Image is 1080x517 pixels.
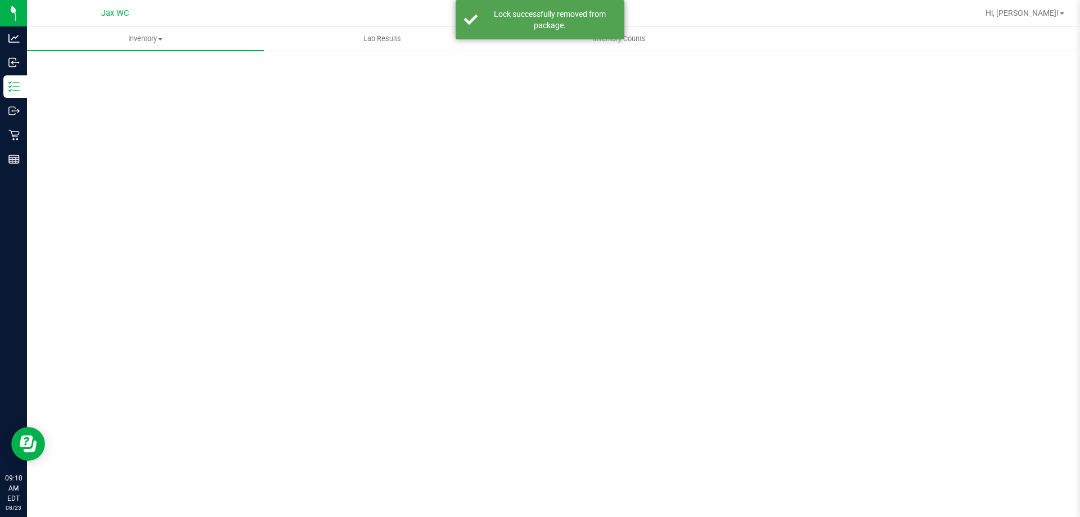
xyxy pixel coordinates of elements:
[5,473,22,503] p: 09:10 AM EDT
[8,33,20,44] inline-svg: Analytics
[264,27,501,51] a: Lab Results
[8,105,20,116] inline-svg: Outbound
[484,8,616,31] div: Lock successfully removed from package.
[8,129,20,141] inline-svg: Retail
[8,57,20,68] inline-svg: Inbound
[985,8,1059,17] span: Hi, [PERSON_NAME]!
[5,503,22,512] p: 08/23
[348,34,416,44] span: Lab Results
[8,81,20,92] inline-svg: Inventory
[8,154,20,165] inline-svg: Reports
[27,27,264,51] a: Inventory
[11,427,45,461] iframe: Resource center
[101,8,129,18] span: Jax WC
[27,34,264,44] span: Inventory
